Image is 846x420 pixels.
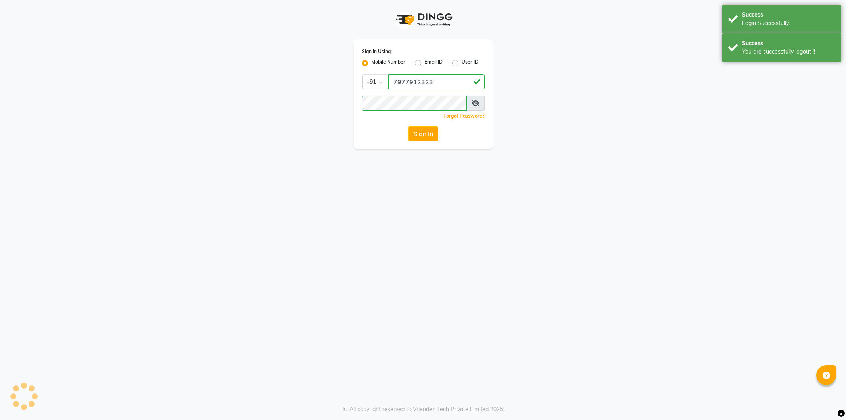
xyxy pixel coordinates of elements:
label: Mobile Number [371,58,405,68]
div: You are successfully logout !! [742,48,835,56]
iframe: chat widget [813,388,838,412]
input: Username [388,74,485,89]
label: Sign In Using: [362,48,392,55]
label: Email ID [424,58,443,68]
button: Sign In [408,126,438,141]
div: Success [742,11,835,19]
img: logo1.svg [391,8,455,31]
input: Username [362,96,467,111]
div: Login Successfully. [742,19,835,27]
a: Forgot Password? [443,113,485,119]
div: Success [742,39,835,48]
label: User ID [462,58,478,68]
